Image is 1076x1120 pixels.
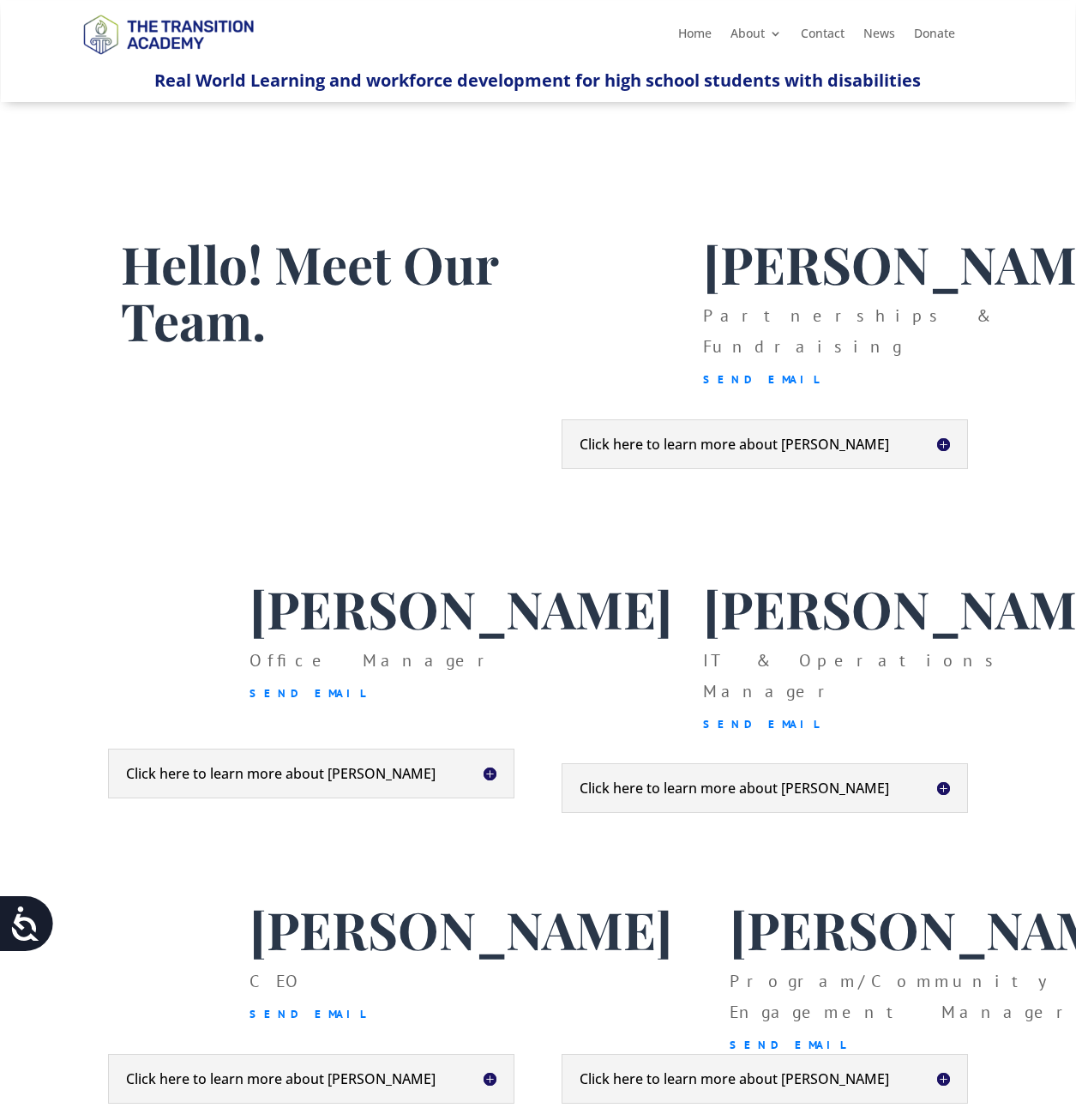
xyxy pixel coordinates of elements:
a: Send Email [249,686,367,701]
a: Contact [801,27,845,46]
img: TTA Brand_TTA Primary Logo_Horizontal_Light BG [75,3,261,64]
h5: Click here to learn more about [PERSON_NAME] [580,1072,950,1086]
a: Logo-Noticias [75,51,261,68]
a: Donate [914,27,955,46]
a: Send Email [703,372,821,387]
a: Send Email [249,1007,367,1021]
a: News [863,27,895,46]
a: Home [678,27,712,46]
span: Partnerships & Fundraising [703,304,991,358]
h5: Click here to learn more about [PERSON_NAME] [580,781,950,795]
span: [PERSON_NAME] [249,894,672,963]
div: CEO [249,966,672,1030]
a: Send Email [703,717,821,732]
h5: Click here to learn more about [PERSON_NAME] [126,1072,496,1086]
a: About [730,27,782,46]
h5: Click here to learn more about [PERSON_NAME] [580,437,950,451]
span: Hello! Meet Our Team. [121,229,498,354]
span: Real World Learning and workforce development for high school students with disabilities [154,69,921,92]
h5: Click here to learn more about [PERSON_NAME] [126,767,496,780]
span: [PERSON_NAME] [249,574,672,642]
p: Office Manager [249,645,672,709]
a: Send Email [730,1038,847,1052]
